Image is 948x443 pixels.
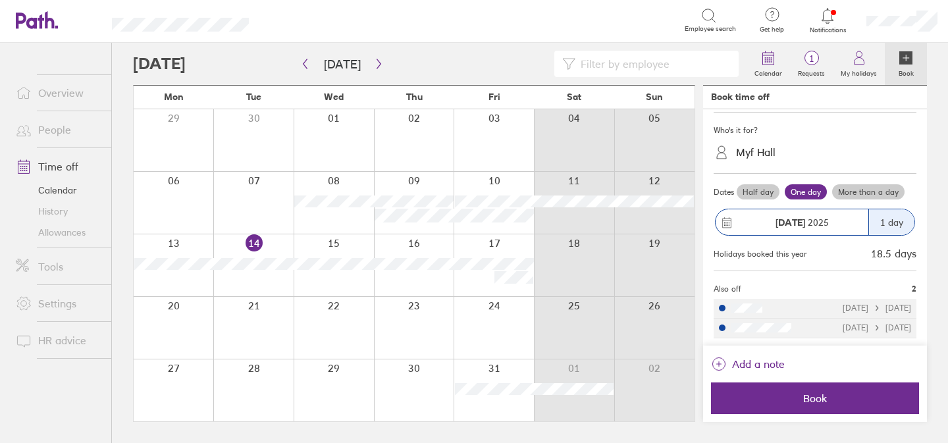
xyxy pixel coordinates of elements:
[790,43,833,85] a: 1Requests
[868,209,914,235] div: 1 day
[714,188,734,197] span: Dates
[5,153,111,180] a: Time off
[785,184,827,200] label: One day
[912,284,916,294] span: 2
[164,91,184,102] span: Mon
[324,91,344,102] span: Wed
[732,353,785,375] span: Add a note
[843,303,911,313] div: [DATE] [DATE]
[714,249,807,259] div: Holidays booked this year
[720,392,910,404] span: Book
[284,14,318,26] div: Search
[832,184,905,200] label: More than a day
[714,120,916,140] div: Who's it for?
[806,26,849,34] span: Notifications
[575,51,731,76] input: Filter by employee
[714,284,741,294] span: Also off
[646,91,663,102] span: Sun
[736,146,776,159] div: Myf Hall
[5,117,111,143] a: People
[5,80,111,106] a: Overview
[776,217,829,228] span: 2025
[5,253,111,280] a: Tools
[747,66,790,78] label: Calendar
[885,43,927,85] a: Book
[488,91,500,102] span: Fri
[406,91,423,102] span: Thu
[843,323,911,332] div: [DATE] [DATE]
[313,53,371,75] button: [DATE]
[714,202,916,242] button: [DATE] 20251 day
[833,66,885,78] label: My holidays
[567,91,581,102] span: Sat
[5,327,111,353] a: HR advice
[711,382,919,414] button: Book
[891,66,922,78] label: Book
[5,290,111,317] a: Settings
[5,222,111,243] a: Allowances
[790,53,833,64] span: 1
[750,26,793,34] span: Get help
[246,91,261,102] span: Tue
[685,25,736,33] span: Employee search
[5,180,111,201] a: Calendar
[806,7,849,34] a: Notifications
[711,91,770,102] div: Book time off
[711,353,785,375] button: Add a note
[747,43,790,85] a: Calendar
[833,43,885,85] a: My holidays
[790,66,833,78] label: Requests
[737,184,779,200] label: Half day
[5,201,111,222] a: History
[776,217,805,228] strong: [DATE]
[871,248,916,259] div: 18.5 days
